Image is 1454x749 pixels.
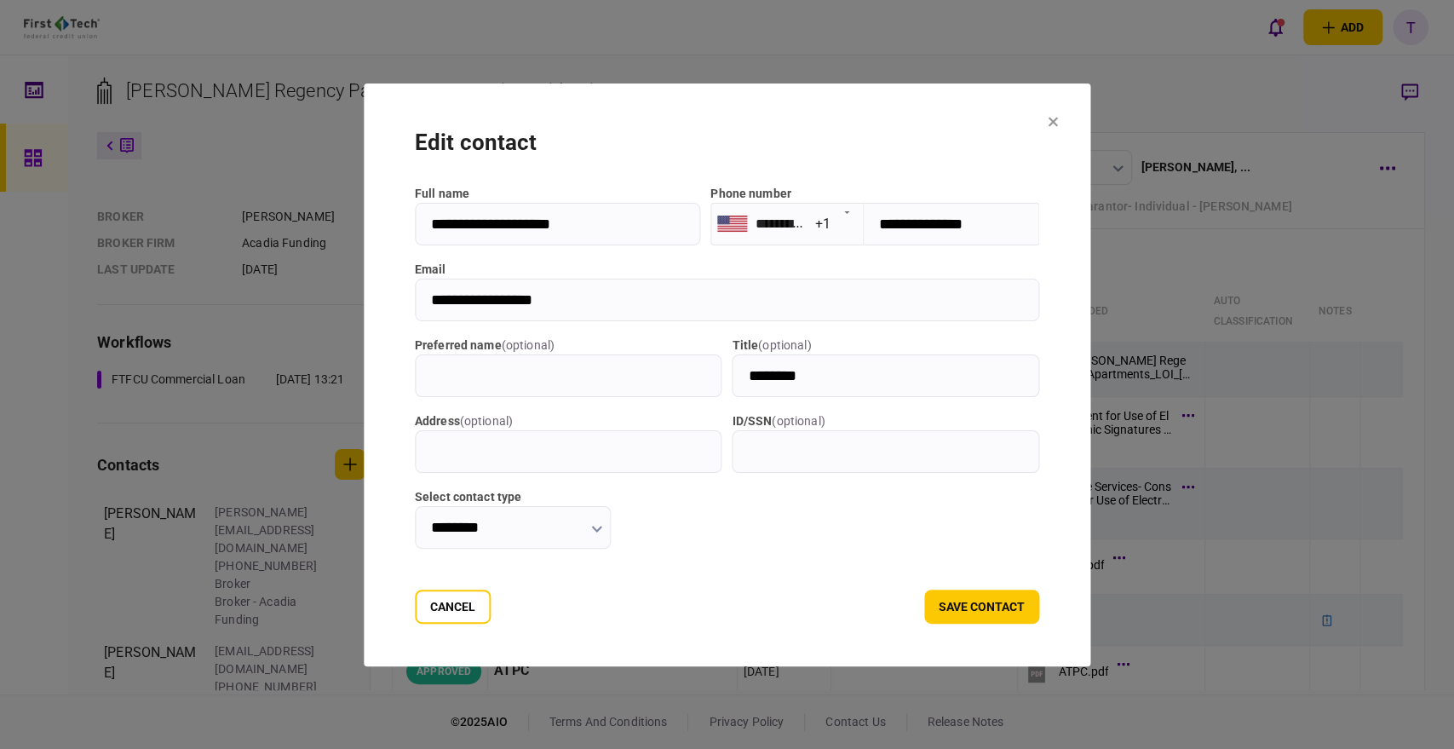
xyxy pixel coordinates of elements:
[717,216,747,231] img: us
[415,337,722,354] label: Preferred name
[415,430,722,473] input: address
[733,430,1040,473] input: ID/SSN
[733,337,1040,354] label: title
[924,590,1039,624] button: save contact
[772,414,825,428] span: ( optional )
[835,199,859,223] button: Open
[710,187,791,200] label: Phone number
[415,203,701,245] input: full name
[415,412,722,430] label: address
[415,279,1040,321] input: email
[415,590,491,624] button: Cancel
[733,412,1040,430] label: ID/SSN
[415,354,722,397] input: Preferred name
[758,338,811,352] span: ( optional )
[415,506,611,549] input: Select contact type
[502,338,555,352] span: ( optional )
[733,354,1040,397] input: title
[415,261,1040,279] label: email
[415,185,701,203] label: full name
[460,414,513,428] span: ( optional )
[415,126,1040,159] div: edit contact
[815,214,830,233] div: +1
[415,488,611,506] label: Select contact type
